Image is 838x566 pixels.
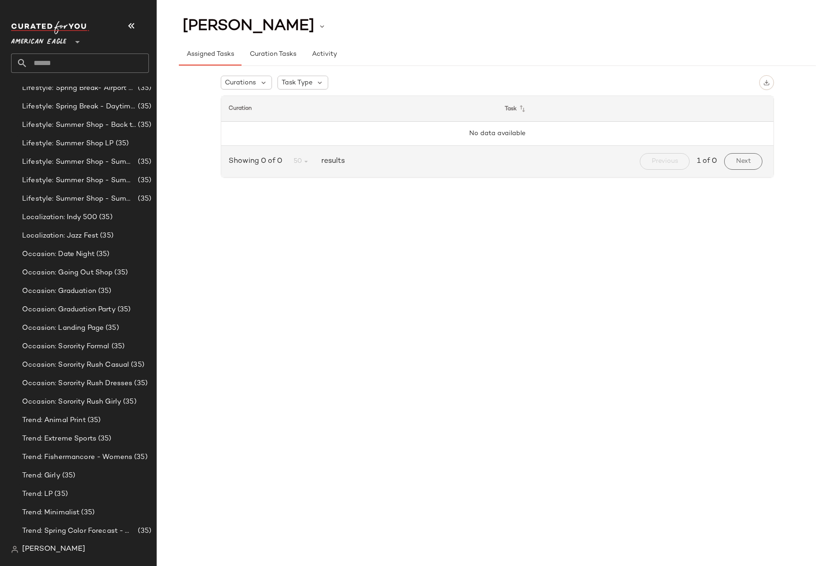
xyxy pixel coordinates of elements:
[22,415,86,426] span: Trend: Animal Print
[282,78,313,88] span: Task Type
[136,101,151,112] span: (35)
[22,101,136,112] span: Lifestyle: Spring Break - Daytime Casual
[104,323,119,334] span: (35)
[98,231,113,241] span: (35)
[22,268,112,278] span: Occasion: Going Out Shop
[112,268,128,278] span: (35)
[22,341,110,352] span: Occasion: Sorority Formal
[22,434,96,444] span: Trend: Extreme Sports
[136,175,151,186] span: (35)
[249,51,296,58] span: Curation Tasks
[22,378,132,389] span: Occasion: Sorority Rush Dresses
[225,78,256,88] span: Curations
[22,526,136,536] span: Trend: Spring Color Forecast - Womens
[136,157,151,167] span: (35)
[22,175,136,186] span: Lifestyle: Summer Shop - Summer Internship
[132,452,148,463] span: (35)
[186,51,234,58] span: Assigned Tasks
[221,122,773,146] td: No data available
[312,51,337,58] span: Activity
[229,156,286,167] span: Showing 0 of 0
[22,83,136,94] span: Lifestyle: Spring Break- Airport Style
[136,83,151,94] span: (35)
[697,156,717,167] span: 1 of 0
[53,489,68,500] span: (35)
[497,96,773,122] th: Task
[22,157,136,167] span: Lifestyle: Summer Shop - Summer Abroad
[318,156,345,167] span: results
[22,304,116,315] span: Occasion: Graduation Party
[22,231,98,241] span: Localization: Jazz Fest
[22,194,136,204] span: Lifestyle: Summer Shop - Summer Study Sessions
[22,397,121,407] span: Occasion: Sorority Rush Girly
[94,249,110,260] span: (35)
[22,452,132,463] span: Trend: Fishermancore - Womens
[22,212,97,223] span: Localization: Indy 500
[22,286,96,297] span: Occasion: Graduation
[736,158,751,165] span: Next
[97,212,112,223] span: (35)
[22,360,129,370] span: Occasion: Sorority Rush Casual
[96,434,112,444] span: (35)
[116,304,131,315] span: (35)
[86,415,101,426] span: (35)
[79,507,94,518] span: (35)
[22,323,104,334] span: Occasion: Landing Page
[132,378,148,389] span: (35)
[114,138,129,149] span: (35)
[110,341,125,352] span: (35)
[11,31,66,48] span: American Eagle
[136,194,151,204] span: (35)
[11,21,89,34] img: cfy_white_logo.C9jOOHJF.svg
[136,526,151,536] span: (35)
[183,18,314,35] span: [PERSON_NAME]
[22,507,79,518] span: Trend: Minimalist
[221,96,497,122] th: Curation
[22,471,60,481] span: Trend: Girly
[22,249,94,260] span: Occasion: Date Night
[121,397,136,407] span: (35)
[129,360,144,370] span: (35)
[11,546,18,553] img: svg%3e
[22,489,53,500] span: Trend: LP
[22,120,136,131] span: Lifestyle: Summer Shop - Back to School Essentials
[763,79,770,86] img: svg%3e
[136,120,151,131] span: (35)
[22,138,114,149] span: Lifestyle: Summer Shop LP
[724,153,762,170] button: Next
[60,471,76,481] span: (35)
[22,544,85,555] span: [PERSON_NAME]
[96,286,112,297] span: (35)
